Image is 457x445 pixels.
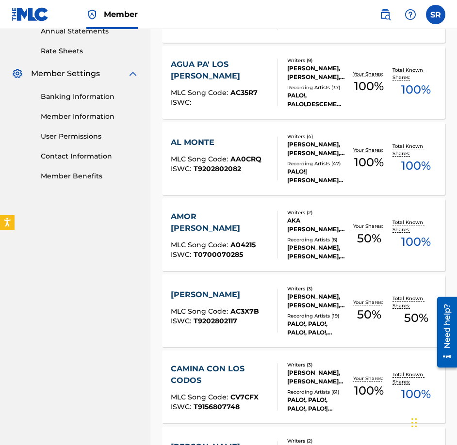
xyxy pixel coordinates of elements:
span: MLC Song Code : [171,307,230,316]
iframe: Resource Center [430,293,457,371]
div: User Menu [426,5,445,24]
span: ISWC : [171,164,194,173]
span: A04215 [230,240,256,249]
span: ISWC : [171,317,194,325]
a: Banking Information [41,92,139,102]
span: 100 % [354,78,384,95]
div: PALO!, PALO!,DESCEMER BUENO,[PERSON_NAME],[PERSON_NAME], [PERSON_NAME]!, PALO!,DESCEMER BUENO,[PE... [287,91,345,109]
a: CAMINA CON LOS CODOSMLC Song Code:CV7CFXISWC:T9156807748Writers (3)[PERSON_NAME], [PERSON_NAME] [... [162,350,445,423]
a: User Permissions [41,131,139,142]
div: Writers ( 3 ) [287,285,345,292]
div: Writers ( 9 ) [287,57,345,64]
a: AMOR [PERSON_NAME]MLC Song Code:A04215ISWC:T0700070285Writers (2)AKA [PERSON_NAME], [PERSON_NAME]... [162,198,445,271]
p: Your Shares: [353,222,385,230]
span: 100 % [401,233,431,251]
span: MLC Song Code : [171,240,230,249]
p: Total Known Shares: [392,143,440,157]
div: PALO!|[PERSON_NAME]|[PERSON_NAME]|[PERSON_NAME]|[PERSON_NAME], PALO!, PALO!, PALO!, PALO! [287,167,345,185]
div: [PERSON_NAME], [PERSON_NAME], [PERSON_NAME], [PERSON_NAME], [PERSON_NAME], [PERSON_NAME], DESCEME... [287,64,345,81]
div: [PERSON_NAME], [PERSON_NAME], [PERSON_NAME], [PERSON_NAME], [PERSON_NAME] [287,243,345,261]
div: [PERSON_NAME], [PERSON_NAME] [PERSON_NAME] [PERSON_NAME] SIERRA [287,368,345,386]
div: Recording Artists ( 8 ) [287,236,345,243]
img: expand [127,68,139,79]
p: Total Known Shares: [392,371,440,385]
div: [PERSON_NAME] [171,289,259,301]
p: Your Shares: [353,146,385,154]
div: Recording Artists ( 37 ) [287,84,345,91]
span: Member Settings [31,68,100,79]
a: AGUA PA' LOS [PERSON_NAME]MLC Song Code:AC35R7ISWC:Writers (9)[PERSON_NAME], [PERSON_NAME], [PERS... [162,46,445,119]
div: Writers ( 2 ) [287,209,345,216]
div: [PERSON_NAME], [PERSON_NAME], [PERSON_NAME] [287,292,345,310]
span: 100 % [401,81,431,98]
span: T9156807748 [194,402,240,411]
p: Total Known Shares: [392,295,440,309]
span: T9202802082 [194,164,241,173]
img: search [379,9,391,20]
span: MLC Song Code : [171,88,230,97]
div: CAMINA CON LOS CODOS [171,363,270,386]
a: [PERSON_NAME]MLC Song Code:AC3X7BISWC:T9202802117Writers (3)[PERSON_NAME], [PERSON_NAME], [PERSON... [162,274,445,347]
div: AKA [PERSON_NAME], [PERSON_NAME] [287,216,345,234]
div: Drag [411,408,417,437]
span: ISWC : [171,98,194,107]
p: Your Shares: [353,299,385,306]
span: MLC Song Code : [171,393,230,401]
a: Contact Information [41,151,139,161]
span: 100 % [401,157,431,175]
span: 50 % [404,309,428,327]
a: Public Search [375,5,395,24]
img: Top Rightsholder [86,9,98,20]
span: 100 % [354,154,384,171]
span: AC35R7 [230,88,258,97]
span: T9202802117 [194,317,237,325]
span: MLC Song Code : [171,155,230,163]
span: Member [104,9,138,20]
div: AMOR [PERSON_NAME] [171,211,270,234]
span: 50 % [357,230,381,247]
div: Recording Artists ( 61 ) [287,388,345,396]
span: 50 % [357,306,381,323]
span: AC3X7B [230,307,259,316]
div: PALO!, PALO!, PALO!, PALO!, PALO! [287,319,345,337]
a: Rate Sheets [41,46,139,56]
span: CV7CFX [230,393,259,401]
a: Member Benefits [41,171,139,181]
div: Recording Artists ( 19 ) [287,312,345,319]
div: Writers ( 4 ) [287,133,345,140]
p: Your Shares: [353,375,385,382]
div: AL MONTE [171,137,261,148]
p: Total Known Shares: [392,219,440,233]
span: 100 % [354,382,384,399]
span: T0700070285 [194,250,243,259]
div: [PERSON_NAME], [PERSON_NAME], [PERSON_NAME], [PERSON_NAME] [287,140,345,158]
a: Annual Statements [41,26,139,36]
p: Your Shares: [353,70,385,78]
img: MLC Logo [12,7,49,21]
span: 100 % [401,385,431,403]
div: Writers ( 2 ) [287,437,345,445]
img: Member Settings [12,68,23,79]
div: PALO!, PALO!, PALO!, PALO!|[PERSON_NAME]|[PERSON_NAME]|[PERSON_NAME], PALO! [287,396,345,413]
span: AA0CRQ [230,155,261,163]
a: AL MONTEMLC Song Code:AA0CRQISWC:T9202802082Writers (4)[PERSON_NAME], [PERSON_NAME], [PERSON_NAME... [162,122,445,195]
img: help [405,9,416,20]
iframe: Chat Widget [408,398,457,445]
div: Writers ( 3 ) [287,361,345,368]
div: Recording Artists ( 47 ) [287,160,345,167]
span: ISWC : [171,250,194,259]
div: Help [401,5,420,24]
a: Member Information [41,111,139,122]
div: AGUA PA' LOS [PERSON_NAME] [171,59,270,82]
p: Total Known Shares: [392,66,440,81]
span: ISWC : [171,402,194,411]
